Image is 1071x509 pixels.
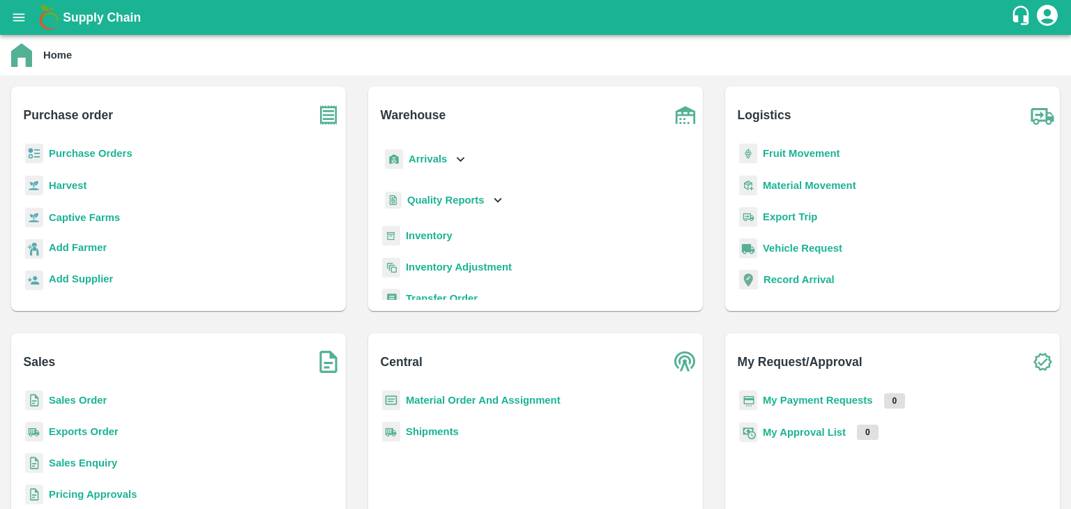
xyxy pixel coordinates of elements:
[385,149,403,169] img: whArrival
[25,271,43,291] img: supplier
[763,243,842,254] a: Vehicle Request
[382,226,400,246] img: whInventory
[381,105,446,125] b: Warehouse
[49,457,117,469] a: Sales Enquiry
[857,425,879,440] p: 0
[311,344,346,379] img: soSales
[409,153,447,165] b: Arrivals
[24,105,113,125] b: Purchase order
[25,239,43,259] img: farmer
[311,98,346,132] img: purchase
[764,274,835,285] a: Record Arrival
[382,144,469,175] div: Arrivals
[49,242,107,253] b: Add Farmer
[739,390,757,411] img: payment
[43,50,72,61] b: Home
[738,352,863,372] b: My Request/Approval
[49,273,113,284] b: Add Supplier
[668,344,703,379] img: central
[406,230,453,241] a: Inventory
[406,426,459,437] a: Shipments
[25,144,43,164] img: reciept
[382,186,506,215] div: Quality Reports
[11,43,32,67] img: home
[739,207,757,227] img: delivery
[35,3,63,31] img: logo
[406,395,561,406] a: Material Order And Assignment
[3,1,35,33] button: open drawer
[49,426,119,437] a: Exports Order
[63,8,1010,27] a: Supply Chain
[668,98,703,132] img: warehouse
[25,422,43,442] img: shipments
[739,144,757,164] img: fruit
[25,453,43,473] img: sales
[406,261,512,273] a: Inventory Adjustment
[49,489,137,500] a: Pricing Approvals
[382,289,400,309] img: whTransfer
[407,195,485,206] b: Quality Reports
[406,293,478,304] a: Transfer Order
[385,192,402,209] img: qualityReport
[763,180,856,191] a: Material Movement
[1025,98,1060,132] img: truck
[763,427,846,438] a: My Approval List
[738,105,791,125] b: Logistics
[49,148,132,159] a: Purchase Orders
[739,238,757,259] img: vehicle
[739,270,758,289] img: recordArrival
[49,212,120,223] a: Captive Farms
[382,390,400,411] img: centralMaterial
[49,180,86,191] a: Harvest
[25,175,43,196] img: harvest
[63,10,141,24] b: Supply Chain
[49,395,107,406] a: Sales Order
[1010,5,1035,30] div: customer-support
[25,207,43,228] img: harvest
[25,485,43,505] img: sales
[884,393,906,409] p: 0
[381,352,423,372] b: Central
[382,257,400,278] img: inventory
[739,175,757,196] img: material
[49,271,113,290] a: Add Supplier
[763,148,840,159] a: Fruit Movement
[1035,3,1060,32] div: account of current user
[763,395,873,406] a: My Payment Requests
[24,352,56,372] b: Sales
[763,211,817,222] a: Export Trip
[1025,344,1060,379] img: check
[49,240,107,259] a: Add Farmer
[25,390,43,411] img: sales
[382,422,400,442] img: shipments
[739,422,757,443] img: approval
